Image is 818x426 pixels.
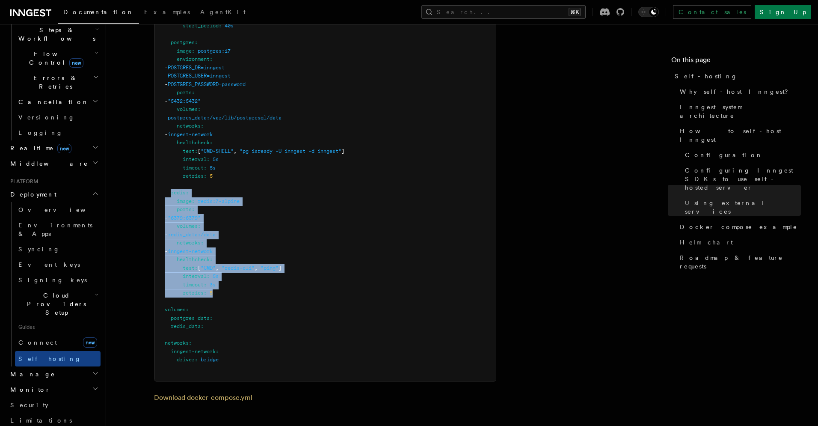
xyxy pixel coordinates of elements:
[234,148,237,154] span: ,
[7,140,101,156] button: Realtimenew
[168,215,201,221] span: "6379:6379"
[198,265,201,271] span: [
[165,73,168,79] span: -
[177,206,192,212] span: ports
[201,123,204,129] span: :
[198,198,240,204] span: redis:7-alpine
[168,65,225,71] span: POSTGRES_DB=inngest
[177,240,201,246] span: networks
[177,357,195,363] span: driver
[210,290,213,296] span: 5
[10,402,48,408] span: Security
[15,351,101,366] a: Self hosting
[341,148,344,154] span: ]
[171,315,210,321] span: postgres_data
[7,382,101,397] button: Monitor
[673,5,751,19] a: Contact sales
[18,277,87,283] span: Signing keys
[15,202,101,217] a: Overview
[7,144,71,152] span: Realtime
[680,87,794,96] span: Why self-host Inngest?
[680,127,801,144] span: How to self-host Inngest
[192,206,195,212] span: :
[198,148,201,154] span: [
[200,9,246,15] span: AgentKit
[183,173,204,179] span: retries
[219,23,222,29] span: :
[10,417,72,424] span: Limitations
[168,115,282,121] span: postgres_data:/var/lib/postgresql/data
[15,70,101,94] button: Errors & Retries
[165,232,168,238] span: -
[192,198,195,204] span: :
[204,165,207,171] span: :
[210,282,216,288] span: 3s
[210,165,216,171] span: 5s
[15,125,101,140] a: Logging
[186,307,189,313] span: :
[682,195,801,219] a: Using external services
[171,190,186,196] span: redis
[177,223,198,229] span: volumes
[201,240,204,246] span: :
[15,241,101,257] a: Syncing
[168,248,213,254] span: inngest-network
[7,385,50,394] span: Monitor
[676,250,801,274] a: Roadmap & feature requests
[165,307,186,313] span: volumes
[680,253,801,271] span: Roadmap & feature requests
[18,222,92,237] span: Environments & Apps
[261,265,279,271] span: "ping"
[165,248,168,254] span: -
[222,265,255,271] span: "redis-cli"
[177,198,192,204] span: image
[15,291,95,317] span: Cloud Providers Setup
[57,144,71,153] span: new
[198,106,201,112] span: :
[192,48,195,54] span: :
[7,190,56,199] span: Deployment
[671,55,801,69] h4: On this page
[671,69,801,84] a: Self-hosting
[165,81,168,87] span: -
[183,290,204,296] span: retries
[198,223,201,229] span: :
[177,48,192,54] span: image
[168,131,213,137] span: inngest-network
[15,46,101,70] button: Flow Controlnew
[201,323,204,329] span: :
[165,65,168,71] span: -
[15,74,93,91] span: Errors & Retries
[177,106,198,112] span: volumes
[168,81,246,87] span: POSTGRES_PASSWORD=password
[7,187,101,202] button: Deployment
[18,246,60,253] span: Syncing
[168,73,231,79] span: POSTGRES_USER=inngest
[201,148,234,154] span: "CMD-SHELL"
[15,94,101,110] button: Cancellation
[7,370,55,378] span: Manage
[204,282,207,288] span: :
[204,173,207,179] span: :
[15,26,95,43] span: Steps & Workflows
[165,215,168,221] span: -
[255,265,258,271] span: ,
[210,315,213,321] span: :
[279,265,282,271] span: ]
[63,9,134,15] span: Documentation
[195,357,198,363] span: :
[685,166,801,192] span: Configuring Inngest SDKs to use self-hosted server
[7,178,39,185] span: Platform
[18,339,57,346] span: Connect
[165,98,168,104] span: -
[201,265,216,271] span: "CMD"
[198,48,231,54] span: postgres:17
[18,114,75,121] span: Versioning
[680,223,797,231] span: Docker compose example
[18,206,107,213] span: Overview
[183,273,207,279] span: interval
[204,290,207,296] span: :
[183,165,204,171] span: timeout
[15,257,101,272] a: Event keys
[210,256,213,262] span: :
